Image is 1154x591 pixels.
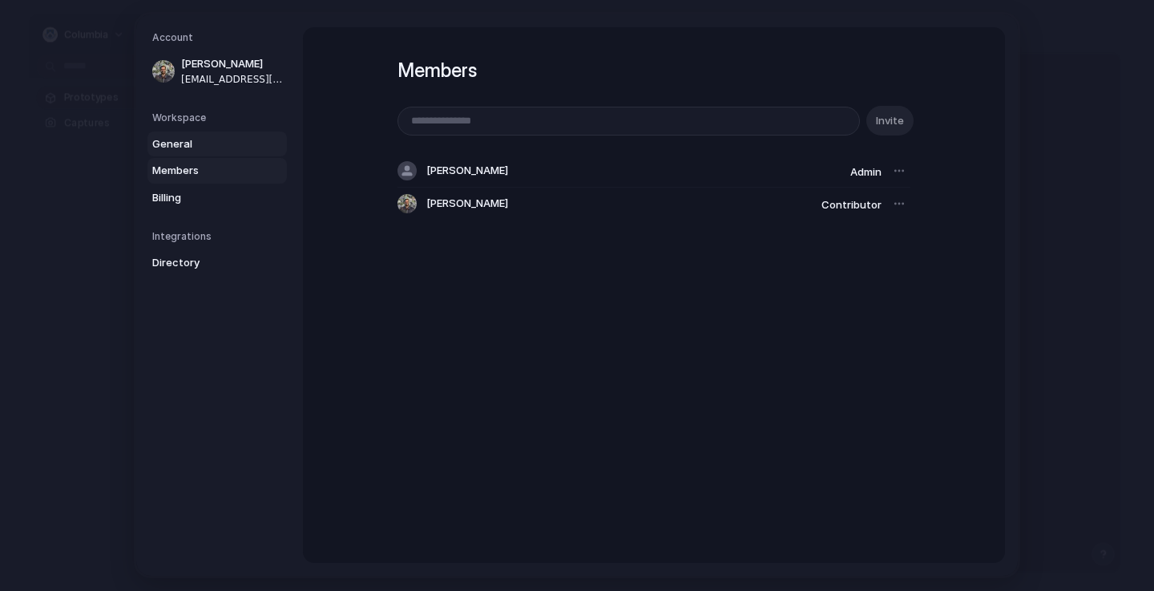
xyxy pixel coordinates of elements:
[152,136,255,152] span: General
[147,132,287,157] a: General
[152,229,287,244] h5: Integrations
[181,72,284,87] span: [EMAIL_ADDRESS][DOMAIN_NAME]
[147,250,287,276] a: Directory
[152,255,255,271] span: Directory
[147,158,287,184] a: Members
[397,56,910,85] h1: Members
[147,185,287,211] a: Billing
[152,190,255,206] span: Billing
[850,165,882,178] span: Admin
[821,198,882,211] span: Contributor
[152,30,287,45] h5: Account
[181,56,284,72] span: [PERSON_NAME]
[426,164,508,180] span: [PERSON_NAME]
[152,163,255,179] span: Members
[152,111,287,125] h5: Workspace
[147,51,287,91] a: [PERSON_NAME][EMAIL_ADDRESS][DOMAIN_NAME]
[426,196,508,213] span: [PERSON_NAME]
